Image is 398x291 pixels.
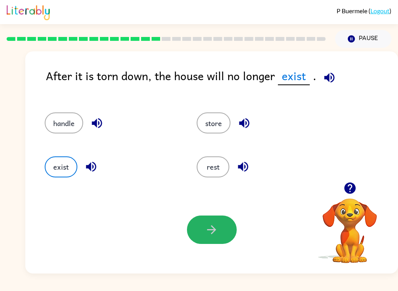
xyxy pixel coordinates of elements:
button: exist [45,156,77,177]
button: rest [197,156,229,177]
button: handle [45,112,83,133]
button: store [197,112,230,133]
span: exist [278,67,310,85]
button: Pause [335,30,391,48]
a: Logout [370,7,389,14]
img: Literably [7,3,50,20]
video: Your browser must support playing .mp4 files to use Literably. Please try using another browser. [311,186,389,264]
div: After it is torn down, the house will no longer . [46,67,398,97]
span: P Buermele [337,7,368,14]
div: ( ) [337,7,391,14]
